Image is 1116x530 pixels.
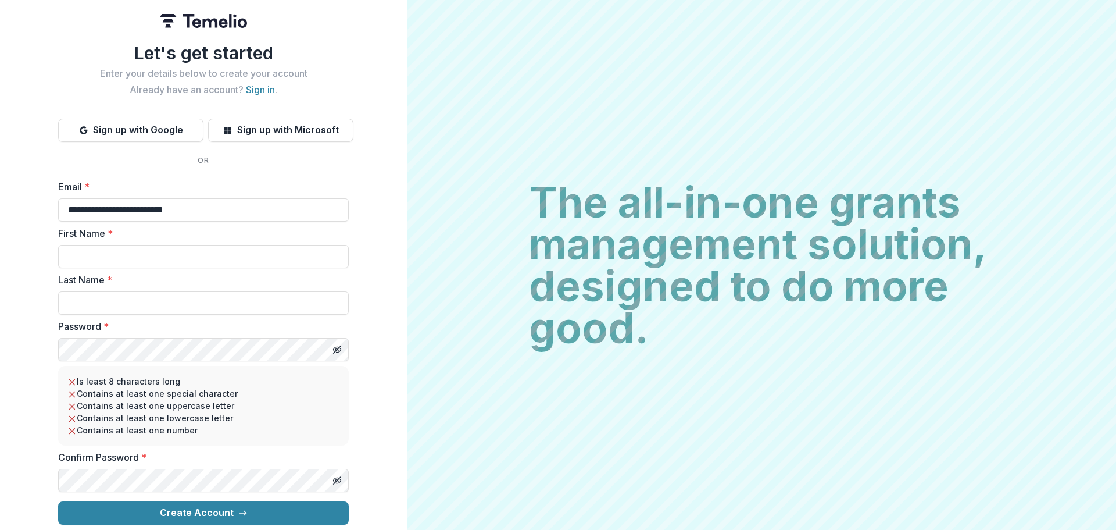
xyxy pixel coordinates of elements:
li: Contains at least one special character [67,387,339,400]
label: Password [58,319,342,333]
a: Sign in [246,84,275,95]
h2: Already have an account? . [58,84,349,95]
button: Sign up with Google [58,119,203,142]
label: Last Name [58,273,342,287]
button: Sign up with Microsoft [208,119,353,142]
h1: Let's get started [58,42,349,63]
li: Is least 8 characters long [67,375,339,387]
label: Confirm Password [58,450,342,464]
button: Create Account [58,501,349,525]
li: Contains at least one number [67,424,339,436]
button: Toggle password visibility [328,340,346,359]
img: Temelio [160,14,247,28]
button: Toggle password visibility [328,471,346,490]
label: Email [58,180,342,194]
h2: Enter your details below to create your account [58,68,349,79]
li: Contains at least one lowercase letter [67,412,339,424]
label: First Name [58,226,342,240]
li: Contains at least one uppercase letter [67,400,339,412]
